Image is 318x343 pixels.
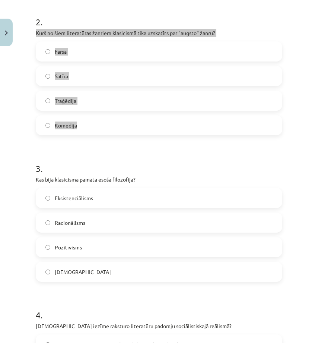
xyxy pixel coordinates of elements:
span: [DEMOGRAPHIC_DATA] [55,268,111,276]
input: Farsa [45,49,50,54]
h1: 3 . [36,150,282,173]
input: Eksistenciālisms [45,196,50,201]
h1: 2 . [36,4,282,27]
p: Kas bija klasicisma pamatā esošā filozofija? [36,176,282,183]
span: Racionālisms [55,219,85,227]
input: [DEMOGRAPHIC_DATA] [45,270,50,274]
input: Pozitīvisms [45,245,50,250]
span: Pozitīvisms [55,243,82,251]
span: Eksistenciālisms [55,194,93,202]
span: Traģēdija [55,97,76,105]
input: Satīra [45,74,50,79]
input: Racionālisms [45,220,50,225]
input: Traģēdija [45,98,50,103]
h1: 4 . [36,297,282,320]
span: Farsa [55,48,67,56]
p: [DEMOGRAPHIC_DATA] iezīme raksturo literatūru padomju sociālistiskajā reālismā? [36,322,282,330]
img: icon-close-lesson-0947bae3869378f0d4975bcd49f059093ad1ed9edebbc8119c70593378902aed.svg [5,31,8,35]
p: Kurš no šiem literatūras žanriem klasicismā tika uzskatīts par "augsto" žanru? [36,29,282,37]
input: Komēdija [45,123,50,128]
span: Komēdija [55,122,77,129]
span: Satīra [55,72,68,80]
